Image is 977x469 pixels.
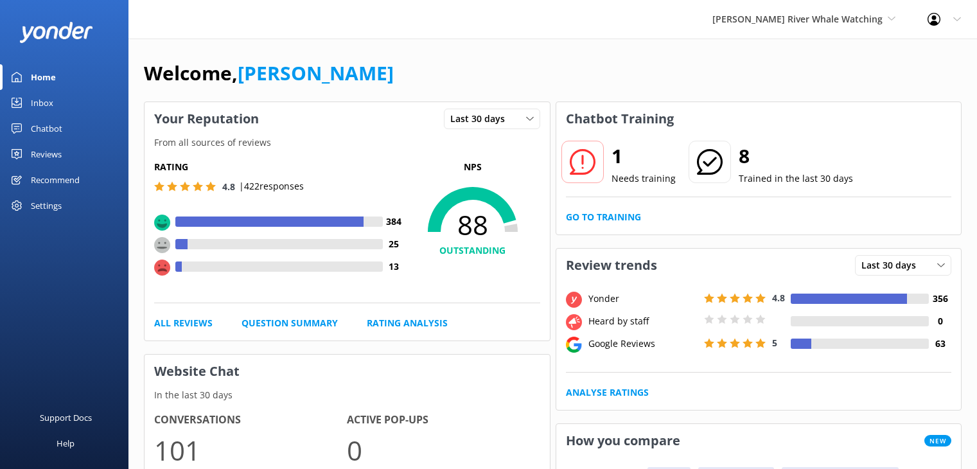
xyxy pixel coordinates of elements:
[585,337,701,351] div: Google Reviews
[239,179,304,193] p: | 422 responses
[31,193,62,218] div: Settings
[739,141,853,172] h2: 8
[154,316,213,330] a: All Reviews
[929,337,951,351] h4: 63
[556,249,667,282] h3: Review trends
[772,337,777,349] span: 5
[450,112,513,126] span: Last 30 days
[383,260,405,274] h4: 13
[556,102,683,136] h3: Chatbot Training
[238,60,394,86] a: [PERSON_NAME]
[31,167,80,193] div: Recommend
[861,258,924,272] span: Last 30 days
[154,160,405,174] h5: Rating
[31,64,56,90] div: Home
[222,181,235,193] span: 4.8
[612,141,676,172] h2: 1
[242,316,338,330] a: Question Summary
[383,215,405,229] h4: 384
[772,292,785,304] span: 4.8
[585,314,701,328] div: Heard by staff
[405,160,540,174] p: NPS
[40,405,92,430] div: Support Docs
[585,292,701,306] div: Yonder
[929,314,951,328] h4: 0
[31,116,62,141] div: Chatbot
[566,385,649,400] a: Analyse Ratings
[57,430,75,456] div: Help
[145,355,550,388] h3: Website Chat
[31,141,62,167] div: Reviews
[383,237,405,251] h4: 25
[405,243,540,258] h4: OUTSTANDING
[347,412,540,429] h4: Active Pop-ups
[712,13,883,25] span: [PERSON_NAME] River Whale Watching
[556,424,690,457] h3: How you compare
[154,412,347,429] h4: Conversations
[145,102,268,136] h3: Your Reputation
[31,90,53,116] div: Inbox
[566,210,641,224] a: Go to Training
[145,388,550,402] p: In the last 30 days
[405,209,540,241] span: 88
[612,172,676,186] p: Needs training
[929,292,951,306] h4: 356
[19,22,93,43] img: yonder-white-logo.png
[145,136,550,150] p: From all sources of reviews
[739,172,853,186] p: Trained in the last 30 days
[924,435,951,447] span: New
[367,316,448,330] a: Rating Analysis
[144,58,394,89] h1: Welcome,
